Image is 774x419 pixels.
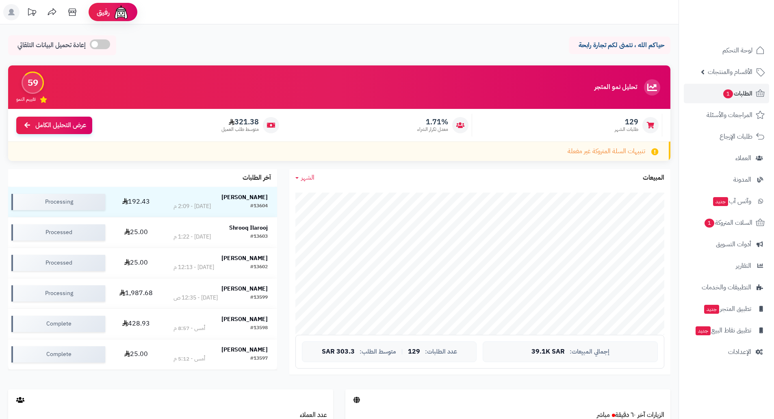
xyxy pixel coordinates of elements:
div: #13597 [250,355,268,363]
span: السلات المتروكة [704,217,752,228]
span: أدوات التسويق [716,239,751,250]
div: [DATE] - 12:13 م [173,263,214,271]
div: #13598 [250,324,268,332]
span: متوسط طلب العميل [221,126,259,133]
a: الطلبات1 [684,84,769,103]
span: المراجعات والأسئلة [707,109,752,121]
span: 1.71% [417,117,448,126]
div: [DATE] - 2:09 م [173,202,211,211]
a: طلبات الإرجاع [684,127,769,146]
span: التقارير [736,260,751,271]
strong: Shrooq Ilarooj [229,224,268,232]
a: التقارير [684,256,769,276]
span: 321.38 [221,117,259,126]
span: تقييم النمو [16,96,36,103]
span: الشهر [301,173,314,182]
span: 303.3 SAR [322,348,355,356]
h3: تحليل نمو المتجر [594,84,637,91]
a: السلات المتروكة1 [684,213,769,232]
span: متوسط الطلب: [360,348,396,355]
strong: [PERSON_NAME] [221,254,268,263]
h3: آخر الطلبات [243,174,271,182]
span: الأقسام والمنتجات [708,66,752,78]
img: ai-face.png [113,4,129,20]
div: #13602 [250,263,268,271]
a: لوحة التحكم [684,41,769,60]
span: وآتس آب [712,195,751,207]
span: طلبات الشهر [615,126,638,133]
a: الإعدادات [684,342,769,362]
div: Processed [11,255,105,271]
span: تطبيق المتجر [703,303,751,315]
td: 25.00 [108,217,164,247]
span: جديد [696,326,711,335]
a: أدوات التسويق [684,234,769,254]
span: تنبيهات السلة المتروكة غير مفعلة [568,147,645,156]
span: جديد [704,305,719,314]
td: 428.93 [108,309,164,339]
span: الطلبات [722,88,752,99]
strong: [PERSON_NAME] [221,284,268,293]
a: المدونة [684,170,769,189]
a: الشهر [295,173,314,182]
td: 25.00 [108,248,164,278]
span: طلبات الإرجاع [720,131,752,142]
span: المدونة [733,174,751,185]
span: إعادة تحميل البيانات التلقائي [17,41,86,50]
div: أمس - 5:12 م [173,355,205,363]
strong: [PERSON_NAME] [221,193,268,202]
span: العملاء [735,152,751,164]
strong: [PERSON_NAME] [221,345,268,354]
td: 192.43 [108,187,164,217]
div: Processing [11,285,105,302]
span: جديد [713,197,728,206]
a: العملاء [684,148,769,168]
div: #13603 [250,233,268,241]
span: عدد الطلبات: [425,348,457,355]
span: 1 [723,89,733,99]
strong: [PERSON_NAME] [221,315,268,323]
p: حياكم الله ، نتمنى لكم تجارة رابحة [575,41,664,50]
a: وآتس آبجديد [684,191,769,211]
a: عرض التحليل الكامل [16,117,92,134]
span: 129 [615,117,638,126]
span: 129 [408,348,420,356]
a: التطبيقات والخدمات [684,278,769,297]
span: لوحة التحكم [722,45,752,56]
span: إجمالي المبيعات: [570,348,609,355]
a: المراجعات والأسئلة [684,105,769,125]
span: معدل تكرار الشراء [417,126,448,133]
span: رفيق [97,7,110,17]
span: تطبيق نقاط البيع [695,325,751,336]
span: الإعدادات [728,346,751,358]
div: Complete [11,346,105,363]
div: Processed [11,224,105,241]
img: logo-2.png [719,6,766,23]
a: تطبيق نقاط البيعجديد [684,321,769,340]
div: #13599 [250,294,268,302]
div: [DATE] - 1:22 م [173,233,211,241]
span: عرض التحليل الكامل [35,121,86,130]
span: 39.1K SAR [531,348,565,356]
div: #13604 [250,202,268,211]
span: 1 [705,219,715,228]
span: | [401,349,403,355]
div: Complete [11,316,105,332]
span: التطبيقات والخدمات [702,282,751,293]
div: [DATE] - 12:35 ص [173,294,218,302]
h3: المبيعات [643,174,664,182]
a: تطبيق المتجرجديد [684,299,769,319]
td: 1,987.68 [108,278,164,308]
a: تحديثات المنصة [22,4,42,22]
div: Processing [11,194,105,210]
td: 25.00 [108,339,164,369]
div: أمس - 8:57 م [173,324,205,332]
